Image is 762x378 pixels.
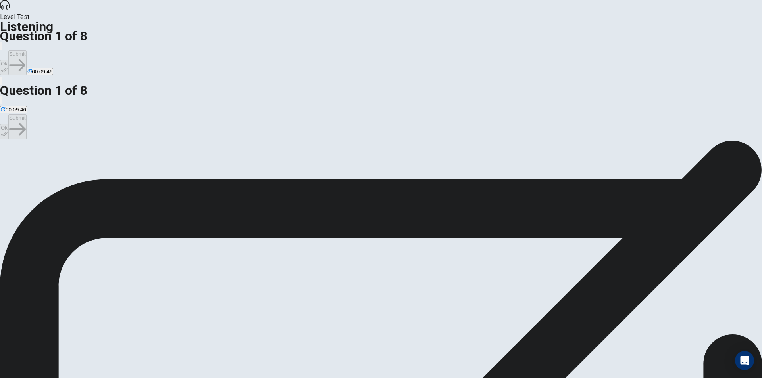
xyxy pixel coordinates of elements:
button: Submit [8,114,26,139]
button: Submit [8,50,26,75]
button: 00:09:46 [27,68,54,75]
span: 00:09:46 [32,69,53,74]
div: Open Intercom Messenger [735,351,754,370]
span: 00:09:46 [6,107,26,113]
